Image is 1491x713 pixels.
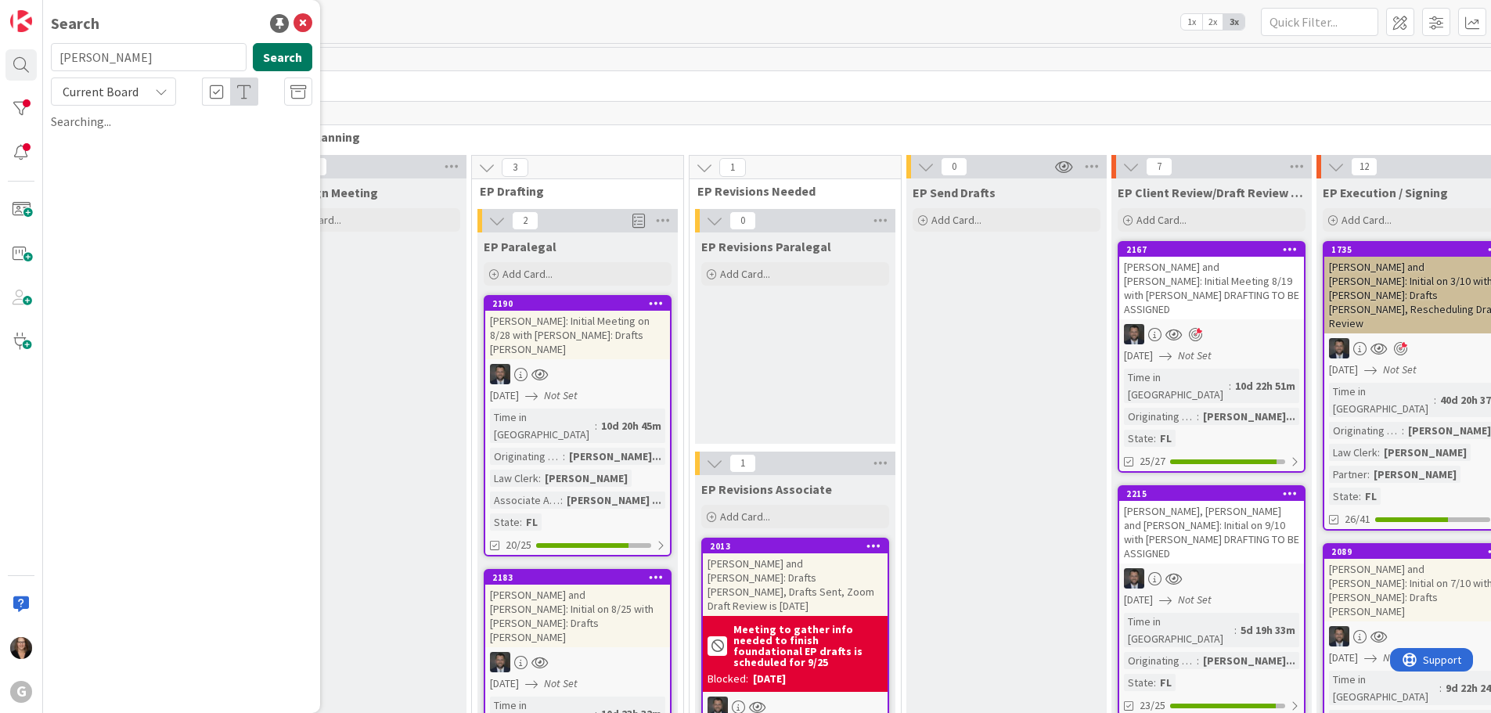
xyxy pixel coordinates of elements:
div: Originating Attorney [1124,652,1197,669]
div: 2215 [1126,488,1304,499]
span: : [1197,652,1199,669]
div: 2167 [1119,243,1304,257]
i: Not Set [544,676,578,690]
span: : [1229,377,1231,394]
span: 1 [719,158,746,177]
span: : [1154,430,1156,447]
span: : [1359,488,1361,505]
div: 10d 22h 51m [1231,377,1299,394]
div: 2013 [710,541,888,552]
div: [PERSON_NAME] and [PERSON_NAME]: Initial on 8/25 with [PERSON_NAME]: Drafts [PERSON_NAME] [485,585,670,647]
span: EP Drafting [480,183,664,199]
div: 2190 [492,298,670,309]
img: JW [1124,568,1144,589]
div: 2013 [703,539,888,553]
div: Originating Attorney [490,448,563,465]
div: [PERSON_NAME] ... [563,492,665,509]
b: Meeting to gather info needed to finish foundational EP drafts is scheduled for 9/25 [733,624,883,668]
span: : [1197,408,1199,425]
i: Not Set [1178,348,1212,362]
div: State [1329,488,1359,505]
div: Law Clerk [1329,444,1378,461]
div: 2183 [492,572,670,583]
span: : [1402,422,1404,439]
img: JW [490,652,510,672]
div: Blocked: [708,671,748,687]
div: [DATE] [753,671,786,687]
img: JW [1329,626,1349,646]
span: [DATE] [490,387,519,404]
div: Searching... [51,112,312,131]
div: 2183 [485,571,670,585]
div: 2167 [1126,244,1304,255]
img: JW [1124,324,1144,344]
div: State [490,513,520,531]
div: 2215 [1119,487,1304,501]
i: Not Set [544,388,578,402]
div: 2190[PERSON_NAME]: Initial Meeting on 8/28 with [PERSON_NAME]: Drafts [PERSON_NAME] [485,297,670,359]
span: : [1434,391,1436,409]
span: : [538,470,541,487]
div: [PERSON_NAME]... [565,448,665,465]
div: Originating Attorney [1124,408,1197,425]
div: Time in [GEOGRAPHIC_DATA] [1124,369,1229,403]
span: [DATE] [1124,347,1153,364]
span: 0 [729,211,756,230]
span: [DATE] [490,675,519,692]
div: Search [51,12,99,35]
div: Time in [GEOGRAPHIC_DATA] [1329,671,1439,705]
div: State [1124,674,1154,691]
div: 2183[PERSON_NAME] and [PERSON_NAME]: Initial on 8/25 with [PERSON_NAME]: Drafts [PERSON_NAME] [485,571,670,647]
span: 1x [1181,14,1202,30]
span: 3 [502,158,528,177]
span: EP Revisions Paralegal [701,239,831,254]
span: : [595,417,597,434]
span: : [1378,444,1380,461]
i: Not Set [1383,362,1417,376]
div: FL [522,513,542,531]
span: Add Card... [1342,213,1392,227]
button: Search [253,43,312,71]
span: 25/27 [1140,453,1165,470]
input: Quick Filter... [1261,8,1378,36]
div: 2013[PERSON_NAME] and [PERSON_NAME]: Drafts [PERSON_NAME], Drafts Sent, Zoom Draft Review is [DATE] [703,539,888,616]
div: [PERSON_NAME]... [1199,408,1299,425]
div: JW [1119,324,1304,344]
div: [PERSON_NAME]... [1199,652,1299,669]
i: Not Set [1178,592,1212,607]
span: Add Card... [1136,213,1187,227]
div: FL [1361,488,1381,505]
span: : [560,492,563,509]
span: EP Send Drafts [913,185,996,200]
span: : [520,513,522,531]
span: : [1234,621,1237,639]
span: EP Revisions Needed [697,183,881,199]
span: : [1367,466,1370,483]
span: Support [33,2,71,21]
span: Add Card... [720,267,770,281]
span: EP Execution / Signing [1323,185,1448,200]
span: 3x [1223,14,1244,30]
div: G [10,681,32,703]
div: Originating Attorney [1329,422,1402,439]
div: FL [1156,430,1176,447]
div: Time in [GEOGRAPHIC_DATA] [1124,613,1234,647]
div: State [1124,430,1154,447]
span: 1 [729,454,756,473]
div: [PERSON_NAME], [PERSON_NAME] and [PERSON_NAME]: Initial on 9/10 with [PERSON_NAME] DRAFTING TO BE... [1119,501,1304,564]
span: Add Card... [502,267,553,281]
div: Associate Assigned [490,492,560,509]
span: EP Client Review/Draft Review Meeting [1118,185,1306,200]
div: [PERSON_NAME] [1370,466,1460,483]
div: [PERSON_NAME]: Initial Meeting on 8/28 with [PERSON_NAME]: Drafts [PERSON_NAME] [485,311,670,359]
div: 2190 [485,297,670,311]
span: Add Card... [720,510,770,524]
div: 2167[PERSON_NAME] and [PERSON_NAME]: Initial Meeting 8/19 with [PERSON_NAME] DRAFTING TO BE ASSIGNED [1119,243,1304,319]
span: 2x [1202,14,1223,30]
div: 10d 20h 45m [597,417,665,434]
span: Current Board [63,84,139,99]
span: EP Revisions Associate [701,481,832,497]
div: JW [485,652,670,672]
div: [PERSON_NAME] and [PERSON_NAME]: Initial Meeting 8/19 with [PERSON_NAME] DRAFTING TO BE ASSIGNED [1119,257,1304,319]
span: EP Paralegal [484,239,556,254]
